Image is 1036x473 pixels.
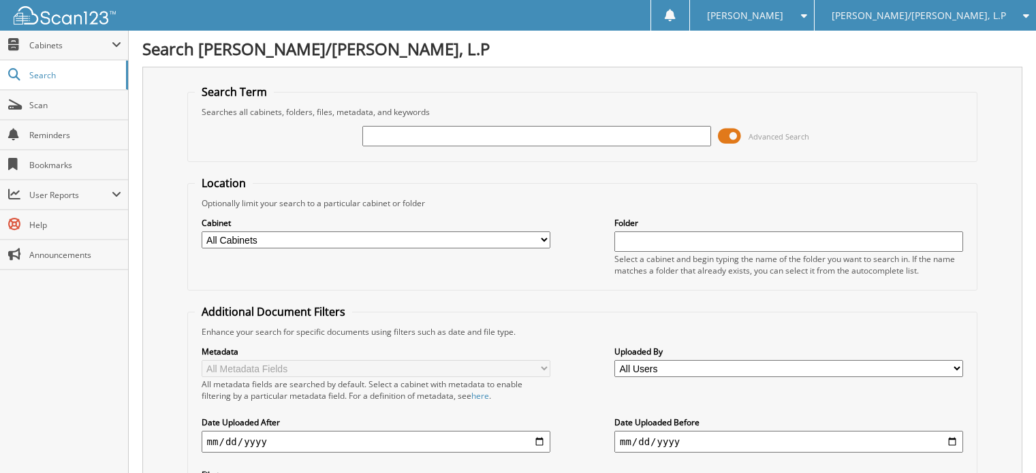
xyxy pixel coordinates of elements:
[29,129,121,141] span: Reminders
[614,253,963,276] div: Select a cabinet and begin typing the name of the folder you want to search in. If the name match...
[195,197,971,209] div: Optionally limit your search to a particular cabinet or folder
[29,219,121,231] span: Help
[471,390,489,402] a: here
[614,217,963,229] label: Folder
[195,84,274,99] legend: Search Term
[29,159,121,171] span: Bookmarks
[195,326,971,338] div: Enhance your search for specific documents using filters such as date and file type.
[195,304,352,319] legend: Additional Document Filters
[614,417,963,428] label: Date Uploaded Before
[195,106,971,118] div: Searches all cabinets, folders, files, metadata, and keywords
[707,12,783,20] span: [PERSON_NAME]
[614,431,963,453] input: end
[202,217,550,229] label: Cabinet
[202,346,550,357] label: Metadata
[202,431,550,453] input: start
[202,378,550,402] div: All metadata fields are searched by default. Select a cabinet with metadata to enable filtering b...
[202,417,550,428] label: Date Uploaded After
[195,176,253,191] legend: Location
[614,346,963,357] label: Uploaded By
[14,6,116,25] img: scan123-logo-white.svg
[832,12,1006,20] span: [PERSON_NAME]/[PERSON_NAME], L.P
[142,37,1022,60] h1: Search [PERSON_NAME]/[PERSON_NAME], L.P
[29,249,121,261] span: Announcements
[29,99,121,111] span: Scan
[29,189,112,201] span: User Reports
[29,69,119,81] span: Search
[29,39,112,51] span: Cabinets
[749,131,809,142] span: Advanced Search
